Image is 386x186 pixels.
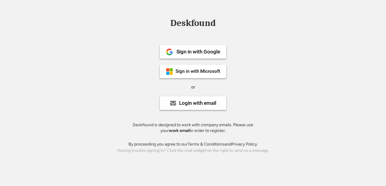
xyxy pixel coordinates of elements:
[166,48,173,56] img: 1024px-Google__G__Logo.svg.png
[125,122,261,134] div: Deskfound is designed to work with company emails. Please use your in order to register.
[231,142,258,147] a: Privacy Policy.
[179,101,216,106] div: Login with email
[176,49,220,54] div: Sign in with Google
[128,141,258,147] div: By proceeding you agree to our and
[188,142,224,147] a: Terms & Conditions
[169,128,190,133] strong: work email
[176,69,220,74] div: Sign in with Microsoft
[166,68,173,75] img: ms-symbollockup_mssymbol_19.png
[167,18,219,28] div: Deskfound
[191,84,195,90] div: or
